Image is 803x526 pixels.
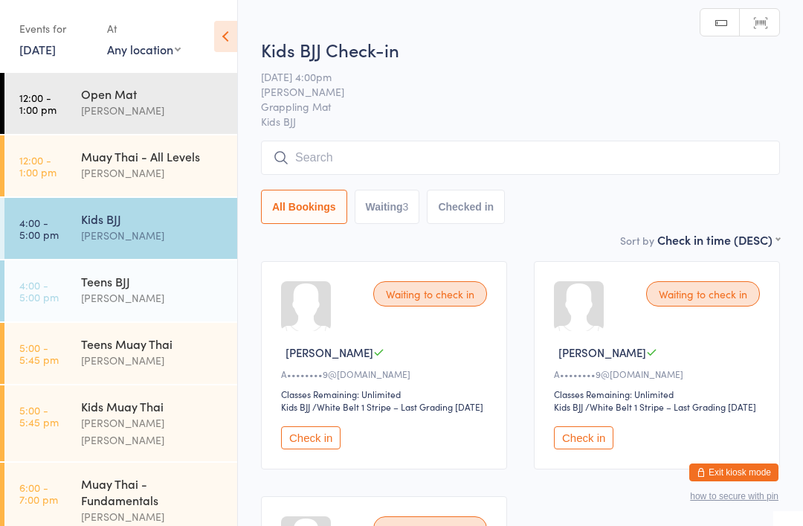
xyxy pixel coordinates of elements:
button: how to secure with pin [690,491,778,501]
a: 5:00 -5:45 pmTeens Muay Thai[PERSON_NAME] [4,323,237,384]
span: / White Belt 1 Stripe – Last Grading [DATE] [312,400,483,413]
span: [PERSON_NAME] [558,344,646,360]
div: Events for [19,16,92,41]
div: Classes Remaining: Unlimited [554,388,764,400]
div: [PERSON_NAME] [81,508,225,525]
div: Muay Thai - All Levels [81,148,225,164]
button: Checked in [427,190,505,224]
span: [PERSON_NAME] [261,84,757,99]
a: [DATE] [19,41,56,57]
button: Waiting3 [355,190,420,224]
div: Kids BJJ [554,400,583,413]
a: 4:00 -5:00 pmTeens BJJ[PERSON_NAME] [4,260,237,321]
div: Muay Thai - Fundamentals [81,475,225,508]
div: A••••••••9@[DOMAIN_NAME] [281,368,491,380]
div: [PERSON_NAME] [81,164,225,182]
span: / White Belt 1 Stripe – Last Grading [DATE] [585,400,756,413]
span: [DATE] 4:00pm [261,69,757,84]
div: [PERSON_NAME] [81,102,225,119]
time: 4:00 - 5:00 pm [19,217,59,240]
a: 4:00 -5:00 pmKids BJJ[PERSON_NAME] [4,198,237,259]
time: 4:00 - 5:00 pm [19,279,59,303]
div: Kids Muay Thai [81,398,225,414]
button: All Bookings [261,190,347,224]
div: Any location [107,41,181,57]
button: Check in [554,426,613,449]
div: Check in time (DESC) [657,231,780,248]
time: 12:00 - 1:00 pm [19,92,57,115]
label: Sort by [620,233,654,248]
a: 12:00 -1:00 pmOpen Mat[PERSON_NAME] [4,73,237,134]
button: Check in [281,426,341,449]
a: 12:00 -1:00 pmMuay Thai - All Levels[PERSON_NAME] [4,135,237,196]
div: [PERSON_NAME] [81,289,225,307]
time: 12:00 - 1:00 pm [19,154,57,178]
div: Classes Remaining: Unlimited [281,388,491,400]
div: [PERSON_NAME] [81,227,225,244]
a: 5:00 -5:45 pmKids Muay Thai[PERSON_NAME] [PERSON_NAME] [4,385,237,461]
div: Kids BJJ [281,400,310,413]
div: Open Mat [81,86,225,102]
span: Grappling Mat [261,99,757,114]
button: Exit kiosk mode [689,464,778,481]
div: A••••••••9@[DOMAIN_NAME] [554,368,764,380]
time: 5:00 - 5:45 pm [19,341,59,365]
div: [PERSON_NAME] [PERSON_NAME] [81,414,225,449]
div: Teens BJJ [81,273,225,289]
time: 5:00 - 5:45 pm [19,404,59,428]
div: Kids BJJ [81,211,225,227]
input: Search [261,141,780,175]
div: Waiting to check in [373,281,487,307]
span: Kids BJJ [261,114,780,129]
div: [PERSON_NAME] [81,352,225,369]
div: 3 [403,201,409,213]
div: At [107,16,181,41]
span: [PERSON_NAME] [286,344,373,360]
div: Teens Muay Thai [81,336,225,352]
div: Waiting to check in [646,281,760,307]
time: 6:00 - 7:00 pm [19,481,58,505]
h2: Kids BJJ Check-in [261,37,780,62]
